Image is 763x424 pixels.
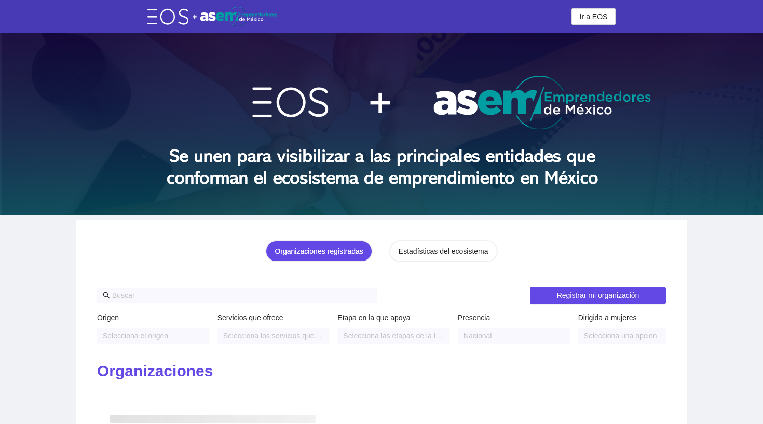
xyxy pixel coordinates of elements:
button: Registrar mi organización [530,287,666,304]
label: Presencia [458,312,490,323]
input: Buscar [112,290,372,301]
button: Ir a EOS [571,8,616,25]
span: Registrar mi organización [557,290,639,301]
label: Servicios que ofrece [217,312,283,323]
label: Dirigida a mujeres [578,312,637,323]
img: eos-asem-logo.38b026ae.png [147,7,277,26]
div: Organizaciones registradas [275,245,363,257]
span: search [103,292,110,299]
label: Etapa en la que apoya [337,312,410,323]
label: Origen [97,312,119,323]
span: Ir a EOS [580,11,608,22]
h2: Organizaciones [97,361,666,382]
div: Estadísticas del ecosistema [399,245,488,257]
